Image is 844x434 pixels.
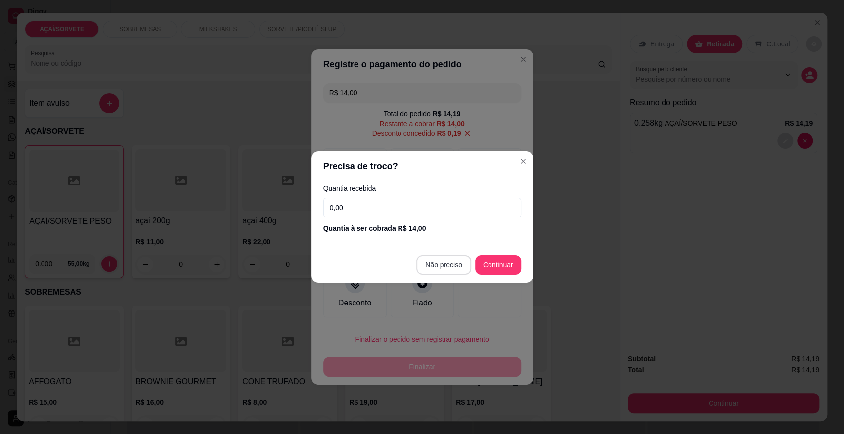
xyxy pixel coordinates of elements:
button: Continuar [475,255,521,275]
label: Quantia recebida [323,185,521,192]
button: Close [515,153,531,169]
button: Não preciso [416,255,471,275]
div: Quantia à ser cobrada R$ 14,00 [323,223,521,233]
header: Precisa de troco? [311,151,533,181]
